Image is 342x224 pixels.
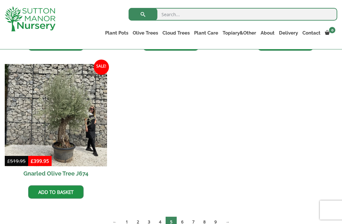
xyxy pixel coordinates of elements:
[103,29,130,37] a: Plant Pots
[31,158,34,164] span: £
[258,29,277,37] a: About
[5,6,55,31] img: logo
[31,158,49,164] bdi: 399.95
[192,29,220,37] a: Plant Care
[277,29,300,37] a: Delivery
[220,29,258,37] a: Topiary&Other
[300,29,323,37] a: Contact
[5,64,107,181] a: Sale! Gnarled Olive Tree J674
[329,27,335,33] span: 0
[5,166,107,181] h2: Gnarled Olive Tree J674
[5,64,107,166] img: Gnarled Olive Tree J674
[7,158,26,164] bdi: 519.95
[7,158,10,164] span: £
[28,185,84,199] a: Add to basket: “Gnarled Olive Tree J674”
[94,60,109,75] span: Sale!
[160,29,192,37] a: Cloud Trees
[130,29,160,37] a: Olive Trees
[323,29,337,37] a: 0
[129,8,337,21] input: Search...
